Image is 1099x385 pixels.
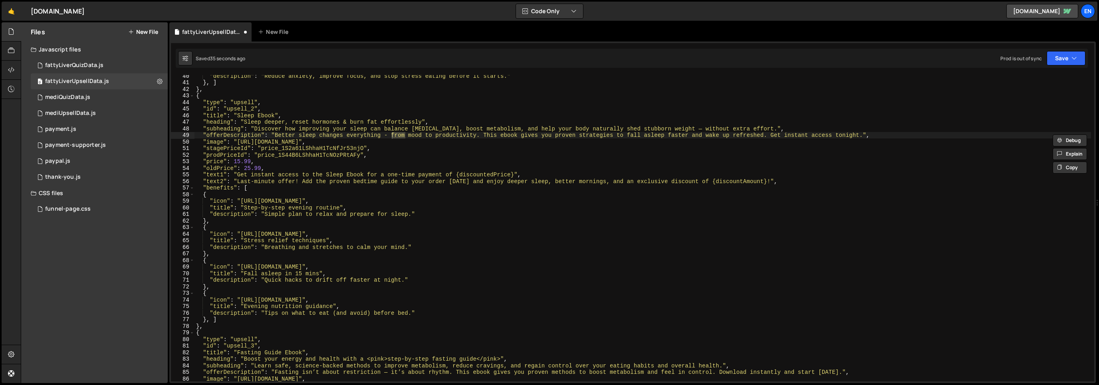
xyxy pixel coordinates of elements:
div: 66 [171,244,194,251]
div: 52 [171,152,194,159]
div: fattyLiverUpsellData.js [182,28,242,36]
div: 16956/46566.js [31,57,168,73]
div: 35 seconds ago [210,55,245,62]
div: 55 [171,172,194,178]
div: 16956/46551.js [31,121,168,137]
div: 56 [171,178,194,185]
h2: Files [31,28,45,36]
button: Explain [1053,148,1087,160]
div: payment-supporter.js [45,142,106,149]
div: 16956/46701.js [31,105,168,121]
div: 47 [171,119,194,126]
div: mediQuizData.js [45,94,90,101]
div: paypal.js [45,158,70,165]
div: 77 [171,316,194,323]
div: 16956/47008.css [31,201,168,217]
button: Debug [1053,134,1087,146]
div: 59 [171,198,194,205]
div: 49 [171,132,194,139]
div: 54 [171,165,194,172]
div: 82 [171,349,194,356]
div: 67 [171,251,194,257]
div: mediUpsellData.js [45,110,96,117]
div: 68 [171,257,194,264]
div: 69 [171,264,194,270]
div: fattyLiverQuizData.js [45,62,103,69]
div: 75 [171,303,194,310]
div: 84 [171,363,194,369]
a: [DOMAIN_NAME] [1006,4,1078,18]
div: 53 [171,158,194,165]
div: payment.js [45,126,76,133]
div: CSS files [21,185,168,201]
div: 45 [171,106,194,113]
div: 16956/46565.js [31,73,168,89]
div: 60 [171,205,194,211]
button: New File [128,29,158,35]
div: 16956/46524.js [31,169,168,185]
div: 44 [171,99,194,106]
div: 58 [171,192,194,198]
div: 70 [171,270,194,277]
div: 72 [171,284,194,290]
div: thank-you.js [45,174,81,181]
a: En [1081,4,1095,18]
div: 86 [171,376,194,383]
div: 16956/46552.js [31,137,168,153]
div: 73 [171,290,194,297]
div: Javascript files [21,41,168,57]
div: Prod is out of sync [1000,55,1042,62]
div: New File [258,28,292,36]
div: funnel-page.css [45,205,91,213]
div: Saved [196,55,245,62]
a: 🤙 [2,2,21,21]
button: Save [1047,51,1085,65]
div: 41 [171,79,194,86]
div: 83 [171,356,194,363]
div: 16956/46550.js [31,153,168,169]
div: 48 [171,126,194,132]
div: 85 [171,369,194,376]
div: 51 [171,145,194,152]
div: 46 [171,113,194,119]
div: [DOMAIN_NAME] [31,6,85,16]
div: 61 [171,211,194,218]
div: 65 [171,237,194,244]
div: 71 [171,277,194,284]
div: 78 [171,323,194,330]
div: 79 [171,330,194,336]
div: 43 [171,93,194,99]
div: 80 [171,336,194,343]
div: fattyLiverUpsellData.js [45,78,109,85]
div: 63 [171,224,194,231]
div: 81 [171,343,194,349]
div: 76 [171,310,194,317]
div: 64 [171,231,194,238]
div: 42 [171,86,194,93]
button: Code Only [516,4,583,18]
div: 50 [171,139,194,146]
div: 74 [171,297,194,304]
div: 16956/46700.js [31,89,168,105]
div: 40 [171,73,194,80]
div: 62 [171,218,194,225]
span: 0 [38,79,42,85]
button: Copy [1053,162,1087,174]
div: 57 [171,185,194,192]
